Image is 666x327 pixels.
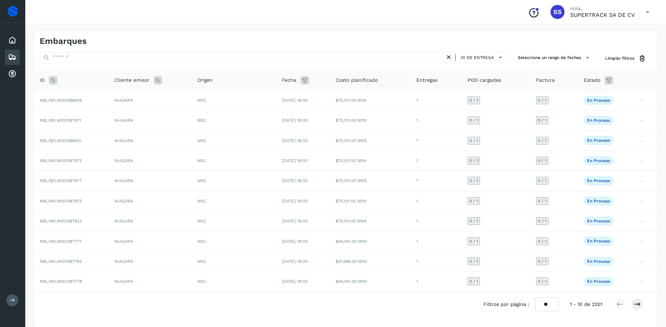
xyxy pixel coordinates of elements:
[282,259,308,264] span: [DATE] 18:00
[635,211,657,231] td: -
[469,179,478,183] span: 0 / 1
[197,76,213,84] span: Origen
[330,231,411,251] td: $44,451.00 MXN
[330,90,411,110] td: $75,011.00 MXN
[635,90,657,110] td: -
[5,66,20,82] div: Cuentas por cobrar
[570,12,635,18] p: SUPERTRACK SA DE CV
[538,259,547,263] span: 0 / 1
[330,151,411,171] td: $75,011.00 MXN
[469,139,478,143] span: 0 / 1
[40,76,45,84] span: ID
[197,118,206,123] span: MXC
[538,199,547,203] span: 0 / 1
[587,98,610,103] p: En proceso
[538,139,547,143] span: 0 / 1
[411,151,462,171] td: 1
[587,118,610,123] p: En proceso
[416,76,437,84] span: Entregas
[635,251,657,271] td: -
[330,131,411,151] td: $75,011.00 MXN
[109,251,192,271] td: NIAGARA
[538,219,547,223] span: 0 / 1
[197,259,206,264] span: MXC
[635,171,657,191] td: -
[197,138,206,143] span: MXC
[469,239,478,243] span: 0 / 1
[469,98,478,102] span: 0 / 1
[538,239,547,243] span: 0 / 1
[605,55,634,61] span: Limpiar filtros
[40,279,82,284] span: NBL/MX.MX51087778
[40,219,82,223] span: NBL/MX.MX51087923
[197,219,206,223] span: MXC
[109,90,192,110] td: NIAGARA
[411,272,462,292] td: 1
[587,239,610,243] p: En proceso
[538,179,547,183] span: 0 / 1
[109,151,192,171] td: NIAGARA
[282,118,308,123] span: [DATE] 18:00
[411,90,462,110] td: 1
[459,52,506,62] button: ID de entrega
[538,159,547,163] span: 0 / 1
[40,98,82,103] span: NBL/MX.MX51088409
[40,118,81,123] span: NBL/MX.MX51087971
[411,251,462,271] td: 1
[411,131,462,151] td: 1
[330,171,411,191] td: $75,011.00 MXN
[515,52,594,64] button: Selecciona un rango de fechas
[587,219,610,223] p: En proceso
[469,159,478,163] span: 0 / 1
[538,118,547,122] span: 0 / 1
[587,199,610,203] p: En proceso
[282,279,308,284] span: [DATE] 18:00
[40,239,82,244] span: NBL/MX.MX51087777
[587,138,610,143] p: En proceso
[411,111,462,131] td: 1
[114,76,150,84] span: Cliente emisor
[109,111,192,131] td: NIAGARA
[197,239,206,244] span: MXC
[5,49,20,65] div: Embarques
[109,191,192,211] td: NIAGARA
[197,199,206,203] span: MXC
[587,279,610,284] p: En proceso
[330,211,411,231] td: $75,011.00 MXN
[109,231,192,251] td: NIAGARA
[411,191,462,211] td: 1
[109,211,192,231] td: NIAGARA
[469,199,478,203] span: 0 / 1
[635,111,657,131] td: -
[5,33,20,48] div: Inicio
[197,158,206,163] span: MXC
[40,138,81,143] span: NBL/MX.MX51088410
[538,98,547,102] span: 0 / 1
[330,272,411,292] td: $44,451.00 MXN
[282,158,308,163] span: [DATE] 18:00
[483,301,529,308] span: Filtros por página :
[282,138,308,143] span: [DATE] 18:00
[536,76,555,84] span: Factura
[469,279,478,283] span: 0 / 1
[40,259,82,264] span: NBL/MX.MX51087762
[538,279,547,283] span: 0 / 1
[570,301,602,308] span: 1 - 10 de 2201
[109,272,192,292] td: NIAGARA
[40,199,82,203] span: NBL/MX.MX51087875
[570,6,635,12] p: Hola,
[282,219,308,223] span: [DATE] 18:00
[40,36,87,46] h4: Embarques
[40,178,82,183] span: NBL/MX.MX51087877
[468,76,501,84] span: POD cargadas
[635,272,657,292] td: -
[411,211,462,231] td: 1
[411,171,462,191] td: 1
[282,76,296,84] span: Fecha
[330,251,411,271] td: $31,686.00 MXN
[600,52,652,65] button: Limpiar filtros
[584,76,600,84] span: Estado
[587,259,610,264] p: En proceso
[40,158,82,163] span: NBL/MX.MX51087972
[587,178,610,183] p: En proceso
